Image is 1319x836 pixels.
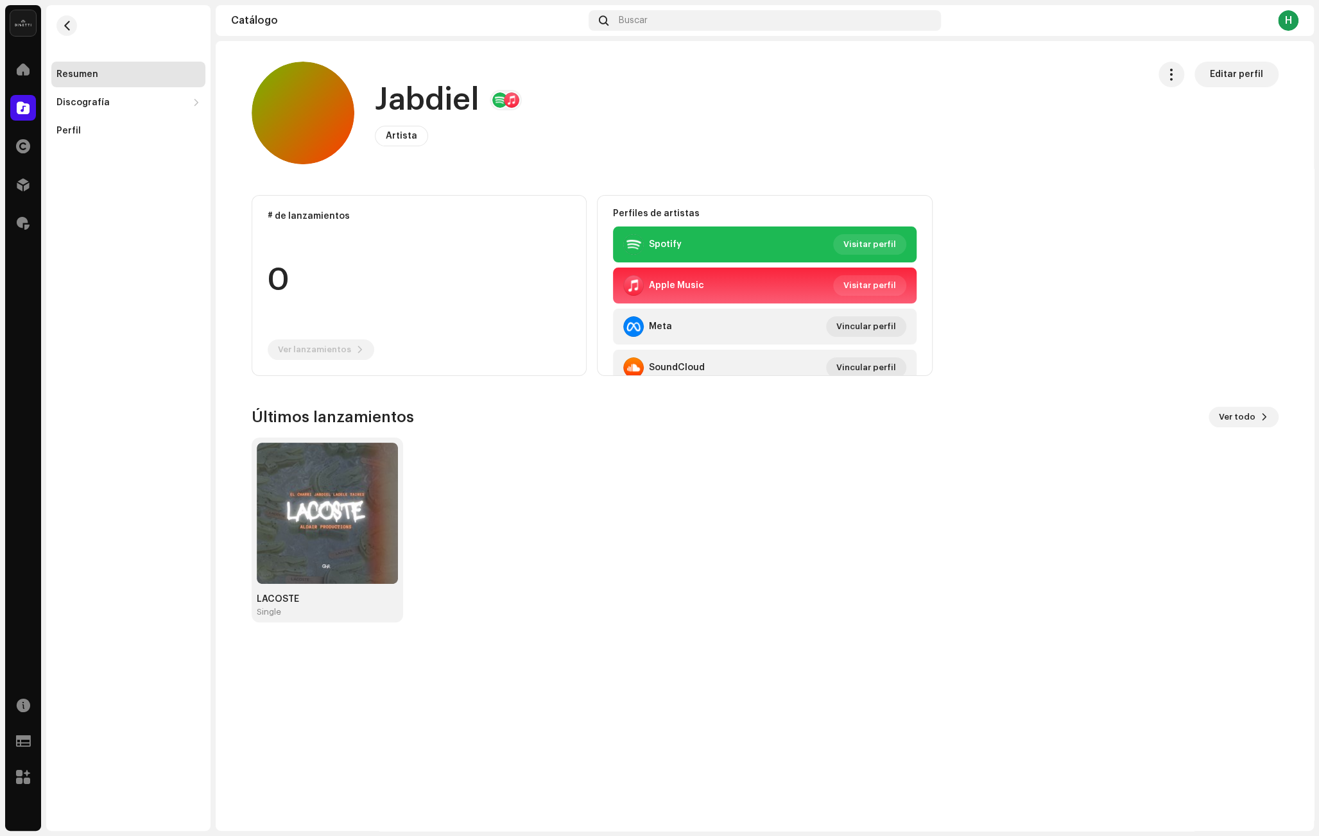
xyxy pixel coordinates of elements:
span: Ver todo [1219,404,1255,430]
button: Editar perfil [1194,62,1279,87]
re-m-nav-item: Resumen [51,62,205,87]
div: Perfil [56,126,81,136]
re-o-card-data: # de lanzamientos [252,195,587,376]
h3: Últimos lanzamientos [252,407,414,427]
span: Artista [386,132,417,141]
re-m-nav-dropdown: Discografía [51,90,205,115]
img: 02a7c2d3-3c89-4098-b12f-2ff2945c95ee [10,10,36,36]
button: Vincular perfil [826,316,906,337]
div: Meta [649,321,672,332]
div: Single [257,607,281,617]
span: Visitar perfil [843,232,896,257]
h1: Jabdiel [375,80,479,121]
span: Visitar perfil [843,273,896,298]
span: Buscar [619,15,648,26]
div: SoundCloud [649,363,705,373]
div: LACOSTE [257,594,398,604]
div: Resumen [56,69,98,80]
div: H [1278,10,1298,31]
button: Vincular perfil [826,357,906,378]
span: Editar perfil [1210,62,1263,87]
div: Spotify [649,239,682,250]
button: Ver todo [1209,407,1279,427]
strong: Perfiles de artistas [613,209,700,219]
span: Vincular perfil [836,355,896,380]
div: Catálogo [231,15,583,26]
span: Vincular perfil [836,314,896,339]
div: Discografía [56,98,110,108]
button: Visitar perfil [833,275,906,296]
img: 0776817b-49b3-401b-a054-a993a0ff7f01 [257,443,398,584]
re-m-nav-item: Perfil [51,118,205,144]
button: Visitar perfil [833,234,906,255]
div: Apple Music [649,280,704,291]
